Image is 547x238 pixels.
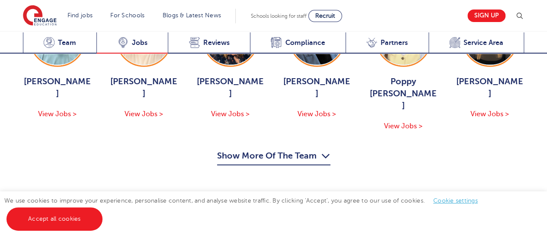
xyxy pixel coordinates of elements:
[196,11,265,120] a: [PERSON_NAME] View Jobs >
[109,11,179,120] a: [PERSON_NAME] View Jobs >
[203,38,230,47] span: Reviews
[211,110,250,118] span: View Jobs >
[369,11,438,132] a: Poppy [PERSON_NAME] View Jobs >
[23,5,57,27] img: Engage Education
[467,10,505,22] a: Sign up
[251,13,307,19] span: Schools looking for staff
[433,197,478,204] a: Cookie settings
[384,122,422,130] span: View Jobs >
[345,32,429,54] a: Partners
[163,12,221,19] a: Blogs & Latest News
[282,76,352,100] span: [PERSON_NAME]
[369,76,438,112] span: Poppy [PERSON_NAME]
[285,38,325,47] span: Compliance
[132,38,147,47] span: Jobs
[381,38,408,47] span: Partners
[196,76,265,100] span: [PERSON_NAME]
[429,32,525,54] a: Service Area
[217,149,330,165] button: Show More Of The Team
[6,207,102,231] a: Accept all cookies
[470,110,509,118] span: View Jobs >
[38,110,77,118] span: View Jobs >
[315,13,335,19] span: Recruit
[168,32,250,54] a: Reviews
[23,11,92,120] a: [PERSON_NAME] View Jobs >
[297,110,336,118] span: View Jobs >
[250,32,345,54] a: Compliance
[308,10,342,22] a: Recruit
[282,11,352,120] a: [PERSON_NAME] View Jobs >
[125,110,163,118] span: View Jobs >
[109,76,179,100] span: [PERSON_NAME]
[23,32,97,54] a: Team
[464,38,503,47] span: Service Area
[455,11,525,120] a: [PERSON_NAME] View Jobs >
[23,76,92,100] span: [PERSON_NAME]
[58,38,76,47] span: Team
[4,197,486,222] span: We use cookies to improve your experience, personalise content, and analyse website traffic. By c...
[96,32,168,54] a: Jobs
[67,12,93,19] a: Find jobs
[110,12,144,19] a: For Schools
[455,76,525,100] span: [PERSON_NAME]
